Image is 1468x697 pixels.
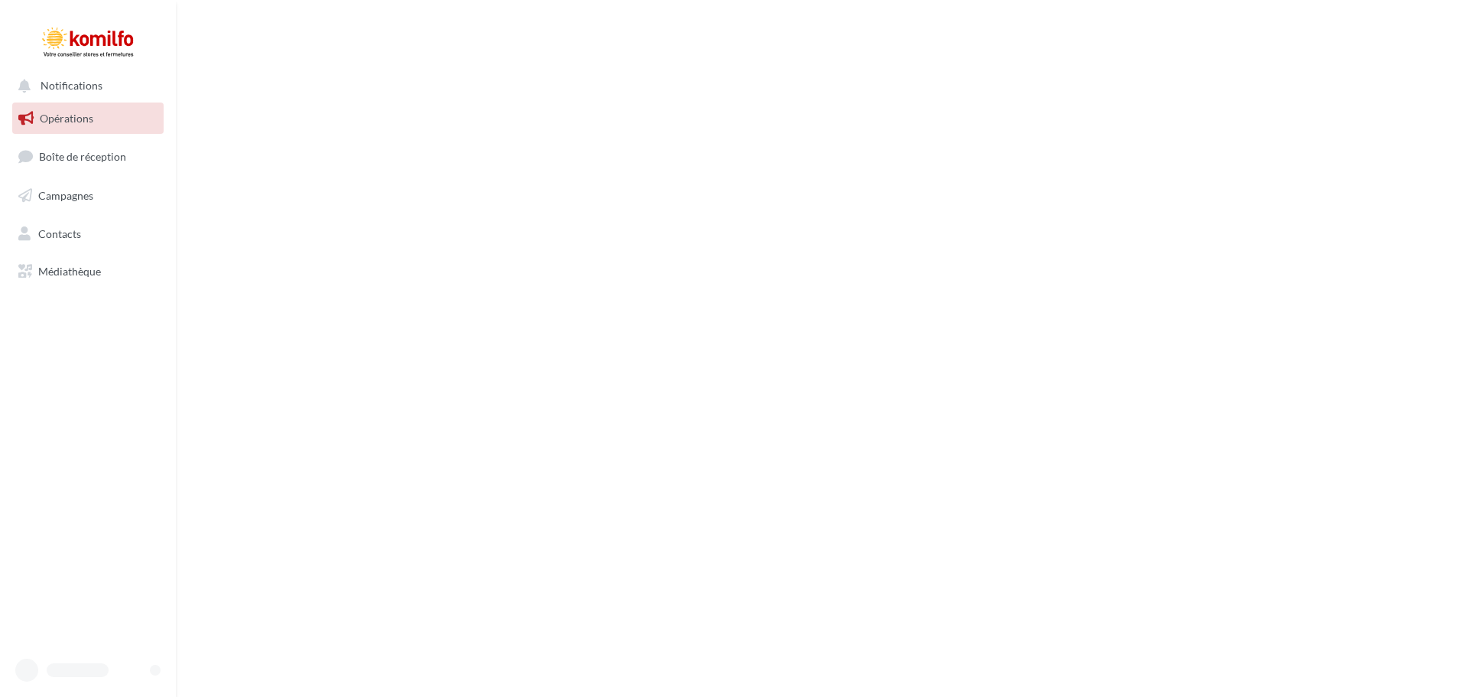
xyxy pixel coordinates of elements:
[9,218,167,250] a: Contacts
[40,112,93,125] span: Opérations
[39,150,126,163] span: Boîte de réception
[38,226,81,239] span: Contacts
[9,180,167,212] a: Campagnes
[9,256,167,288] a: Médiathèque
[41,80,102,93] span: Notifications
[38,265,101,278] span: Médiathèque
[9,140,167,173] a: Boîte de réception
[38,189,93,202] span: Campagnes
[9,103,167,135] a: Opérations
